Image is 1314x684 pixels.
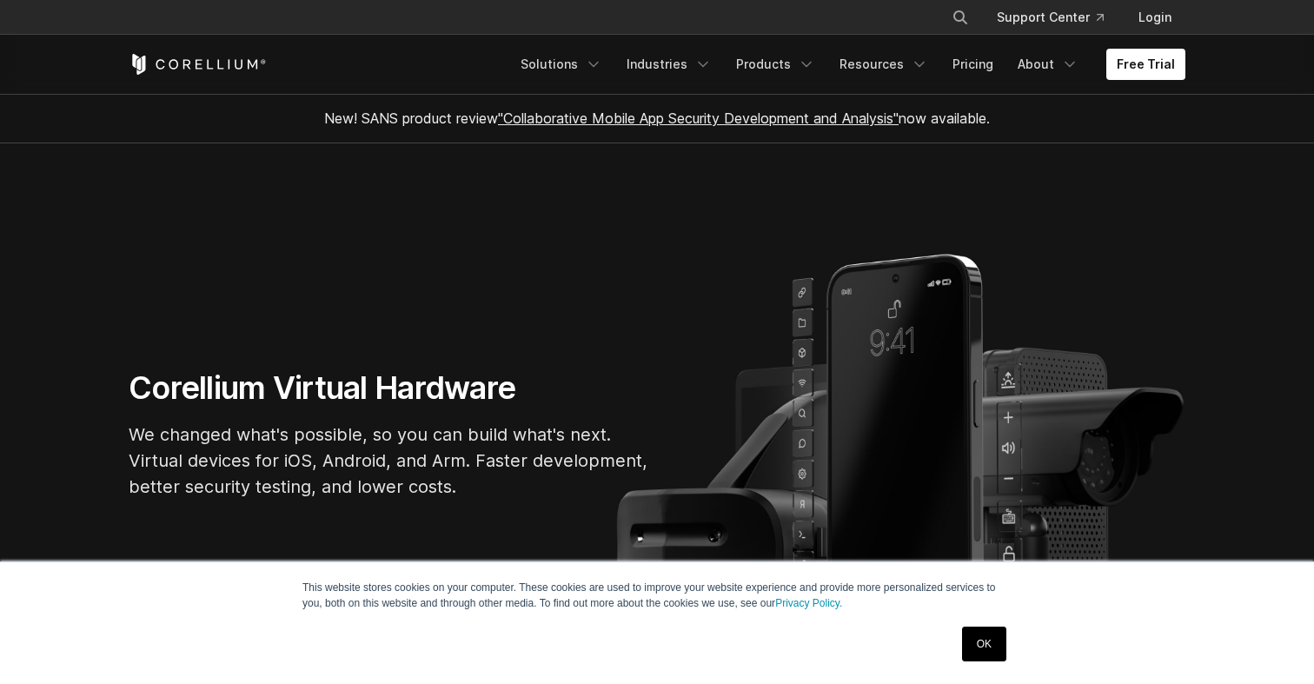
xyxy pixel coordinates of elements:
div: Navigation Menu [931,2,1185,33]
a: Privacy Policy. [775,597,842,609]
button: Search [945,2,976,33]
a: OK [962,627,1006,661]
a: About [1007,49,1089,80]
a: Pricing [942,49,1004,80]
a: Products [726,49,826,80]
span: New! SANS product review now available. [324,110,990,127]
a: Free Trial [1106,49,1185,80]
a: Solutions [510,49,613,80]
div: Navigation Menu [510,49,1185,80]
a: Corellium Home [129,54,267,75]
a: Resources [829,49,939,80]
p: This website stores cookies on your computer. These cookies are used to improve your website expe... [302,580,1012,611]
a: Login [1125,2,1185,33]
a: Industries [616,49,722,80]
h1: Corellium Virtual Hardware [129,369,650,408]
a: "Collaborative Mobile App Security Development and Analysis" [498,110,899,127]
p: We changed what's possible, so you can build what's next. Virtual devices for iOS, Android, and A... [129,422,650,500]
a: Support Center [983,2,1118,33]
